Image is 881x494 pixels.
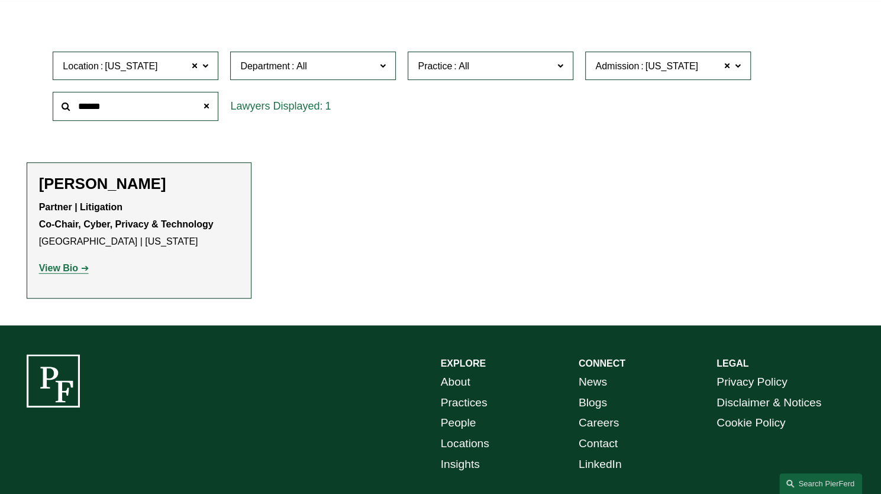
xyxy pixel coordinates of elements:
[579,454,622,475] a: LinkedIn
[579,393,607,413] a: Blogs
[441,434,489,454] a: Locations
[579,413,619,434] a: Careers
[39,202,214,229] strong: Partner | Litigation Co-Chair, Cyber, Privacy & Technology
[39,199,239,250] p: [GEOGRAPHIC_DATA] | [US_STATE]
[441,413,476,434] a: People
[595,61,639,71] span: Admission
[441,358,486,368] strong: EXPLORE
[717,372,787,393] a: Privacy Policy
[418,61,452,71] span: Practice
[63,61,99,71] span: Location
[441,372,470,393] a: About
[579,434,618,454] a: Contact
[39,263,78,273] strong: View Bio
[579,372,607,393] a: News
[39,175,239,193] h2: [PERSON_NAME]
[325,100,331,112] span: 1
[240,61,290,71] span: Department
[39,263,89,273] a: View Bio
[717,393,821,413] a: Disclaimer & Notices
[779,473,862,494] a: Search this site
[441,454,480,475] a: Insights
[717,358,748,368] strong: LEGAL
[579,358,625,368] strong: CONNECT
[441,393,488,413] a: Practices
[717,413,785,434] a: Cookie Policy
[646,59,698,74] span: [US_STATE]
[105,59,157,74] span: [US_STATE]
